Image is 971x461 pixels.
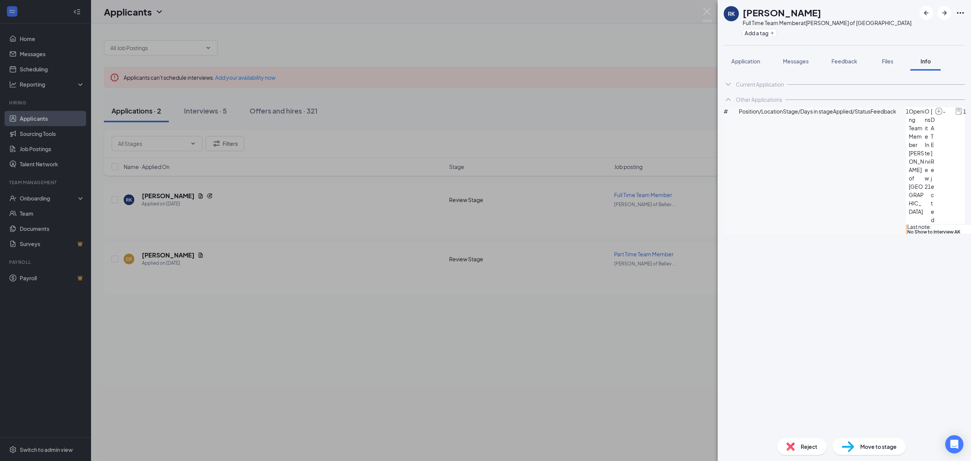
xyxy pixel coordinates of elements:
span: Position/Location [739,107,783,115]
span: Feedback [831,58,857,65]
span: Application [731,58,760,65]
button: ArrowRight [938,6,951,20]
span: 1 [963,107,966,115]
span: Move to stage [860,442,897,451]
span: # [724,107,739,115]
button: ArrowLeftNew [919,6,933,20]
svg: ArrowLeftNew [922,8,931,17]
span: 1 [906,107,909,115]
span: Opening Team Member [909,107,925,149]
div: RK [728,10,735,17]
div: Full Time Team Member at [PERSON_NAME] of [GEOGRAPHIC_DATA] [743,19,911,27]
span: - [943,107,946,115]
div: Open Intercom Messenger [945,435,963,453]
h1: [PERSON_NAME] [743,6,821,19]
span: Info [921,58,931,65]
button: PlusAdd a tag [743,29,776,37]
span: [PERSON_NAME] of [GEOGRAPHIC_DATA] [909,149,925,216]
div: Other Applications [736,96,782,103]
svg: ChevronDown [724,80,733,89]
span: 21 [925,182,931,191]
svg: ArrowRight [940,8,949,17]
div: Current Application [736,81,784,88]
span: Reject [801,442,817,451]
svg: ChevronUp [724,95,733,104]
span: Stage/Days in stage [783,107,833,115]
span: Messages [783,58,809,65]
svg: Ellipses [956,8,965,17]
span: [DATE] [931,107,935,157]
span: Onsite Interview [925,107,931,182]
span: Files [882,58,893,65]
span: Rejected [931,157,935,224]
span: Applied/Status [833,107,870,115]
span: Feedback [870,107,896,115]
svg: Plus [770,31,775,35]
